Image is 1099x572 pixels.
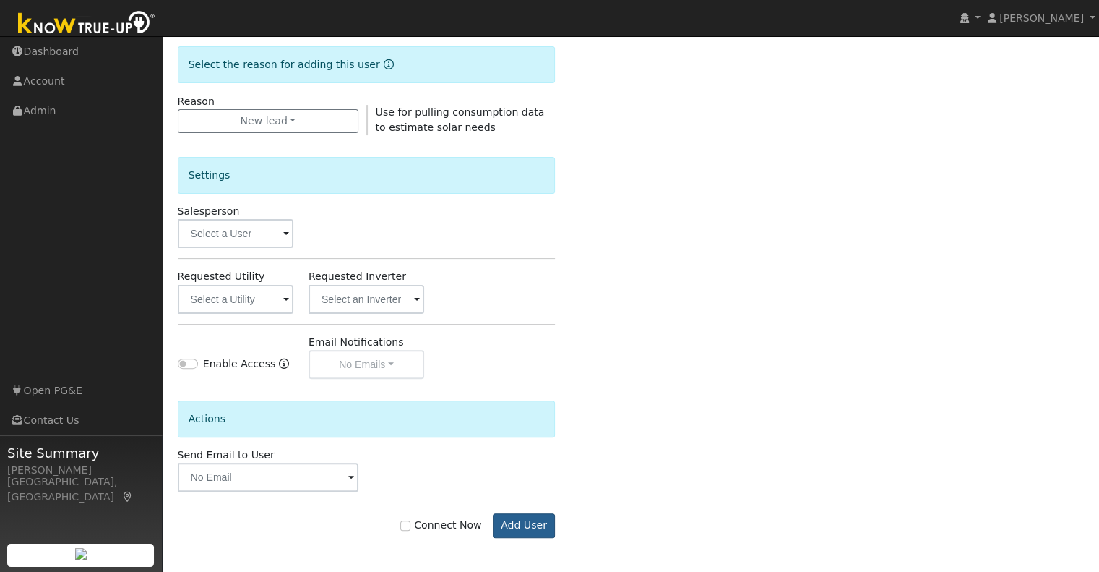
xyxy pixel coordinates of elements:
label: Enable Access [203,357,276,372]
label: Reason [178,94,215,109]
button: Add User [493,513,556,538]
div: [PERSON_NAME] [7,463,155,478]
input: Connect Now [400,521,410,531]
div: Settings [178,157,556,194]
span: [PERSON_NAME] [999,12,1084,24]
label: Salesperson [178,204,240,219]
button: New lead [178,109,359,134]
img: Know True-Up [11,8,163,40]
div: [GEOGRAPHIC_DATA], [GEOGRAPHIC_DATA] [7,474,155,505]
a: Map [121,491,134,503]
label: Requested Utility [178,269,265,284]
label: Send Email to User [178,448,275,463]
input: Select a User [178,219,293,248]
input: Select an Inverter [309,285,424,314]
label: Connect Now [400,518,481,533]
input: Select a Utility [178,285,293,314]
label: Email Notifications [309,335,404,350]
a: Enable Access [279,357,289,379]
div: Actions [178,401,556,437]
div: Select the reason for adding this user [178,46,556,83]
span: Use for pulling consumption data to estimate solar needs [376,106,545,133]
img: retrieve [75,548,87,560]
a: Reason for new user [380,59,394,70]
label: Requested Inverter [309,269,406,284]
input: No Email [178,463,359,492]
span: Site Summary [7,443,155,463]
